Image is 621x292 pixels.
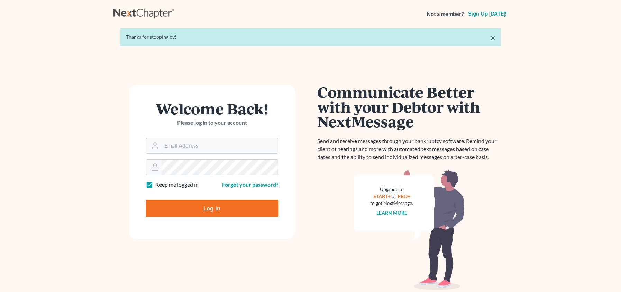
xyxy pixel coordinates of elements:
[155,181,199,189] label: Keep me logged in
[467,11,508,17] a: Sign up [DATE]!
[427,10,464,18] strong: Not a member?
[376,210,407,216] a: Learn more
[398,193,410,199] a: PRO+
[318,137,501,161] p: Send and receive messages through your bankruptcy software. Remind your client of hearings and mo...
[146,200,278,217] input: Log In
[162,138,278,153] input: Email Address
[371,186,413,193] div: Upgrade to
[491,34,495,42] a: ×
[392,193,396,199] span: or
[146,101,278,116] h1: Welcome Back!
[222,181,278,188] a: Forgot your password?
[146,119,278,127] p: Please log in to your account
[371,200,413,207] div: to get NextMessage.
[373,193,391,199] a: START+
[354,169,465,290] img: nextmessage_bg-59042aed3d76b12b5cd301f8e5b87938c9018125f34e5fa2b7a6b67550977c72.svg
[318,85,501,129] h1: Communicate Better with your Debtor with NextMessage
[126,34,495,40] div: Thanks for stopping by!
